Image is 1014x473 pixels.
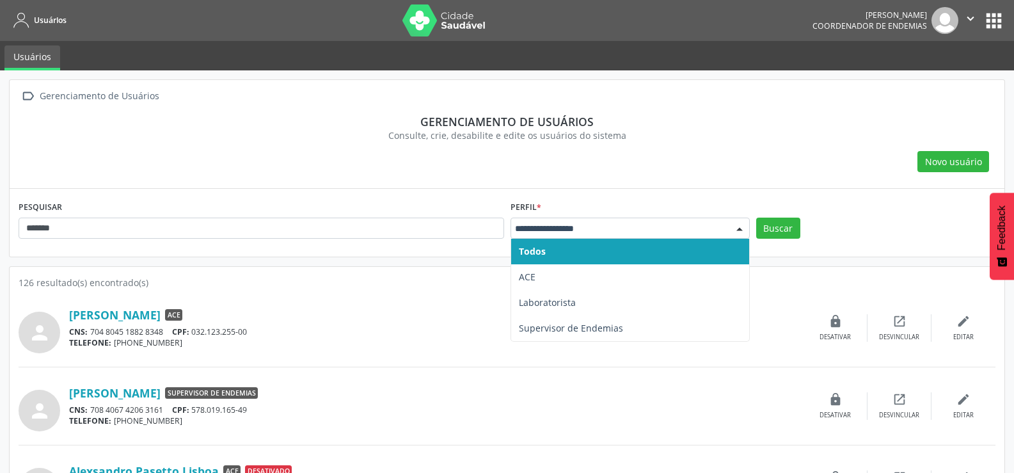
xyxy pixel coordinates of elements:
i:  [963,12,978,26]
label: PESQUISAR [19,198,62,218]
div: 704 8045 1882 8348 032.123.255-00 [69,326,804,337]
span: Usuários [34,15,67,26]
label: Perfil [511,198,541,218]
span: Novo usuário [925,155,982,168]
i: person [28,321,51,344]
div: Desativar [820,333,851,342]
div: Desvincular [879,411,919,420]
div: 126 resultado(s) encontrado(s) [19,276,995,289]
div: Desvincular [879,333,919,342]
span: CPF: [172,405,189,415]
span: CPF: [172,326,189,337]
div: [PERSON_NAME] [812,10,927,20]
a: [PERSON_NAME] [69,386,161,400]
span: Laboratorista [519,296,576,309]
i: open_in_new [892,314,907,328]
div: Desativar [820,411,851,420]
div: [PHONE_NUMBER] [69,337,804,348]
div: [PHONE_NUMBER] [69,415,804,426]
div: Gerenciamento de Usuários [37,87,161,106]
i:  [19,87,37,106]
a: Usuários [9,10,67,31]
button: Novo usuário [917,151,989,173]
span: TELEFONE: [69,337,111,348]
button: Feedback - Mostrar pesquisa [990,193,1014,280]
button: Buscar [756,218,800,239]
span: Supervisor de Endemias [165,387,258,399]
i: lock [828,392,843,406]
span: CNS: [69,326,88,337]
span: Feedback [996,205,1008,250]
div: Editar [953,411,974,420]
span: TELEFONE: [69,415,111,426]
span: ACE [165,309,182,321]
a: [PERSON_NAME] [69,308,161,322]
a:  Gerenciamento de Usuários [19,87,161,106]
a: Usuários [4,45,60,70]
i: lock [828,314,843,328]
span: CNS: [69,405,88,415]
span: Coordenador de Endemias [812,20,927,31]
div: Consulte, crie, desabilite e edite os usuários do sistema [28,129,986,142]
i: edit [956,392,970,406]
span: ACE [519,271,535,283]
i: person [28,399,51,422]
div: 708 4067 4206 3161 578.019.165-49 [69,405,804,415]
span: Todos [519,245,546,257]
span: Supervisor de Endemias [519,322,623,334]
img: img [931,7,958,34]
button: apps [983,10,1005,32]
button:  [958,7,983,34]
div: Gerenciamento de usuários [28,115,986,129]
i: open_in_new [892,392,907,406]
div: Editar [953,333,974,342]
i: edit [956,314,970,328]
